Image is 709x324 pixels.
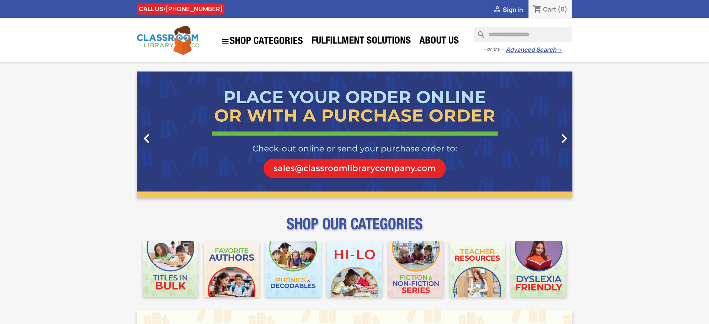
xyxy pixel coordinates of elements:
span: (0) [558,5,568,13]
a:  Sign in [493,6,523,14]
a: Advanced Search→ [506,46,562,54]
img: CLC_Favorite_Authors_Mobile.jpg [204,241,259,297]
img: CLC_Bulk_Mobile.jpg [143,241,198,297]
div: CALL US: [137,3,224,15]
span: Sign in [503,6,523,14]
p: SHOP OUR CATEGORIES [137,222,572,235]
span: Cart [543,5,556,13]
i: shopping_cart [533,5,542,14]
a: Next [507,72,572,198]
a: Previous [137,72,202,198]
img: Classroom Library Company [137,26,200,55]
i: search [474,27,483,36]
i:  [137,129,156,148]
i:  [221,37,230,46]
input: Search [474,27,572,42]
a: Fulfillment Solutions [308,34,415,49]
i:  [555,129,574,148]
img: CLC_HiLo_Mobile.jpg [327,241,382,297]
img: CLC_Fiction_Nonfiction_Mobile.jpg [388,241,444,297]
span: → [556,46,562,54]
a: About Us [416,34,463,49]
img: CLC_Teacher_Resources_Mobile.jpg [450,241,505,297]
img: CLC_Phonics_And_Decodables_Mobile.jpg [265,241,321,297]
i:  [493,6,502,15]
img: CLC_Dyslexia_Mobile.jpg [511,241,566,297]
ul: Carousel container [137,72,572,198]
a: SHOP CATEGORIES [217,33,307,50]
span: - or try - [484,45,506,53]
a: [PHONE_NUMBER] [166,5,223,13]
